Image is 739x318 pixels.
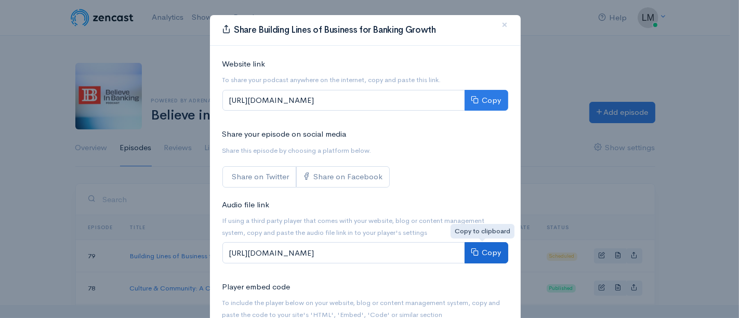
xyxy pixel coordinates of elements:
div: Copy to clipboard [451,224,514,239]
span: Share Building Lines of Business for Banking Growth [234,24,436,35]
label: Player embed code [222,281,291,293]
span: × [502,17,508,32]
a: Share on Twitter [222,166,296,188]
small: If using a third party player that comes with your website, blog or content management system, co... [222,216,485,237]
a: Share on Facebook [296,166,390,188]
label: Website link [222,58,266,70]
input: [URL][DOMAIN_NAME] [222,90,465,111]
button: Close [490,11,521,39]
label: Audio file link [222,199,270,211]
button: Copy [465,242,508,263]
small: To share your podcast anywhere on the internet, copy and paste this link. [222,75,441,84]
input: [URL][DOMAIN_NAME] [222,242,465,263]
small: Share this episode by choosing a platform below. [222,146,372,155]
button: Copy [465,90,508,111]
label: Share your episode on social media [222,128,347,140]
div: Social sharing links [222,166,390,188]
